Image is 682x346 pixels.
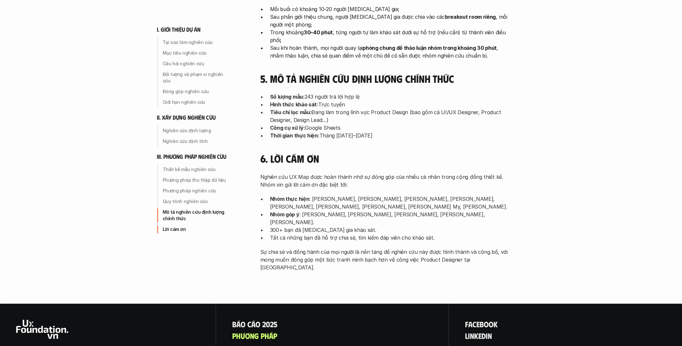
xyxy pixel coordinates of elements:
[247,320,251,328] span: c
[163,209,232,222] p: Mô tả nghiên cứu định lượng chính thức
[482,331,486,340] span: d
[157,224,234,234] a: Lời cảm ơn
[476,320,480,328] span: e
[163,71,232,84] p: Đối tượng và phạm vi nghiên cứu
[163,39,232,46] p: Tại sao làm nghiên cứu
[265,331,269,340] span: h
[157,125,234,136] a: Nghiên cứu định lượng
[232,331,277,340] a: phươngpháp
[232,320,236,328] span: B
[157,114,216,121] h6: ii. xây dựng nghiên cứu
[484,320,489,328] span: o
[163,99,232,105] p: Giới hạn nghiên cứu
[157,59,234,69] a: Câu hỏi nghiên cứu
[465,320,468,328] span: f
[486,331,488,340] span: i
[163,138,232,145] p: Nghiên cứu định tính
[270,234,513,242] p: Tất cả những bạn đã hỗ trợ chia sẻ, tìm kiếm đáp viên cho khảo sát.
[270,132,319,139] strong: Thời gian thực hiện:
[270,211,299,218] strong: Nhóm góp ý
[465,331,468,340] span: l
[157,196,234,207] a: Quy trình nghiên cứu
[163,60,232,67] p: Câu hỏi nghiên cứu
[270,93,305,100] strong: Số lượng mẫu:
[470,331,474,340] span: n
[241,320,245,328] span: o
[270,5,513,13] p: Mỗi buổi có khoảng 10-20 người [MEDICAL_DATA] gia;
[157,164,234,175] a: Thiết kế mẫu nghiên cứu
[163,127,232,134] p: Nghiên cứu định lượng
[260,72,513,85] h4: 5. Mô tả nghiên cứu định lượng chính thức
[163,50,232,56] p: Mục tiêu nghiên cứu
[232,320,277,328] a: Báocáo2025
[236,320,241,328] span: á
[163,198,232,205] p: Quy trình nghiên cứu
[163,88,232,95] p: Đóng góp nghiên cứu
[274,320,277,328] span: 5
[478,331,482,340] span: e
[468,320,472,328] span: a
[157,86,234,97] a: Đóng góp nghiên cứu
[270,44,513,59] p: Sau khi hoàn thành, mọi người quay lại , nhằm thảo luận, chia sẻ quan điểm về một chủ đề có sẵn đ...
[236,331,241,340] span: h
[465,331,492,340] a: linkedin
[260,152,513,165] h4: 6. Lời cám ơn
[489,320,493,328] span: o
[270,93,513,101] p: 243 người trả lời hợp lệ
[488,331,492,340] span: n
[270,101,513,108] p: Trực tuyến
[241,331,245,340] span: ư
[465,320,498,328] a: facebook
[232,331,236,340] span: p
[270,226,513,234] p: 300+ bạn đã [MEDICAL_DATA] gia khảo sát.
[266,320,270,328] span: 0
[251,320,255,328] span: á
[270,28,513,44] p: Trong khoảng , từng người tự làm khảo sát dưới sự hỗ trợ (nếu cần) từ thành viên điều phối;
[157,153,227,160] h6: iii. phương pháp nghiên cứu
[157,26,201,33] h6: i. giới thiệu dự án
[157,69,234,86] a: Đối tượng và phạm vi nghiên cứu
[270,195,513,211] p: : [PERSON_NAME], [PERSON_NAME], [PERSON_NAME], [PERSON_NAME], [PERSON_NAME], [PERSON_NAME], [PERS...
[157,37,234,48] a: Tại sao làm nghiên cứu
[270,109,312,115] strong: Tiêu chí lọc mẫu:
[363,45,497,51] strong: phòng chung để thảo luận nhóm trong khoảng 30 phút
[270,124,513,132] p: Google Sheets
[262,320,266,328] span: 2
[270,196,309,202] strong: Nhóm thực hiện
[474,331,478,340] span: k
[163,188,232,194] p: Phương pháp nghiên cứu
[157,48,234,58] a: Mục tiêu nghiên cứu
[163,166,232,173] p: Thiết kế mẫu nghiên cứu
[250,331,254,340] span: n
[270,320,274,328] span: 2
[260,248,513,271] p: Sự chia sẻ và đồng hành của mọi người là nền tảng để nghiên cứu này được hình thành và công bố, v...
[304,29,333,36] strong: 30–40 phút
[270,211,513,226] p: : [PERSON_NAME], [PERSON_NAME], [PERSON_NAME], [PERSON_NAME], [PERSON_NAME].
[163,226,232,232] p: Lời cảm ơn
[270,108,513,124] p: Đang làm trong lĩnh vực Product Design (bao gồm cả UI/UX Designer, Product Designer, Design Lead…)
[157,97,234,107] a: Giới hạn nghiên cứu
[157,136,234,146] a: Nghiên cứu định tính
[270,132,513,139] p: Tháng [DATE]–[DATE]
[269,331,273,340] span: á
[255,320,260,328] span: o
[270,124,305,131] strong: Công cụ xử lý:
[254,331,259,340] span: g
[261,331,265,340] span: p
[157,175,234,185] a: Phương pháp thu thập dữ liệu
[493,320,498,328] span: k
[245,331,250,340] span: ơ
[157,186,234,196] a: Phương pháp nghiên cứu
[260,173,513,189] p: Nghiên cứu UX Map được hoàn thành nhờ sự đóng góp của nhiều cá nhân trong cộng đồng thiết kế. Nhó...
[472,320,476,328] span: c
[270,13,513,28] p: Sau phần giới thiệu chung, người [MEDICAL_DATA] gia được chia vào các , mỗi người một phòng;
[445,14,496,20] strong: breakout room riêng
[157,207,234,224] a: Mô tả nghiên cứu định lượng chính thức
[468,331,470,340] span: i
[270,101,318,108] strong: Hình thức khảo sát:
[273,331,277,340] span: p
[480,320,484,328] span: b
[163,177,232,183] p: Phương pháp thu thập dữ liệu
